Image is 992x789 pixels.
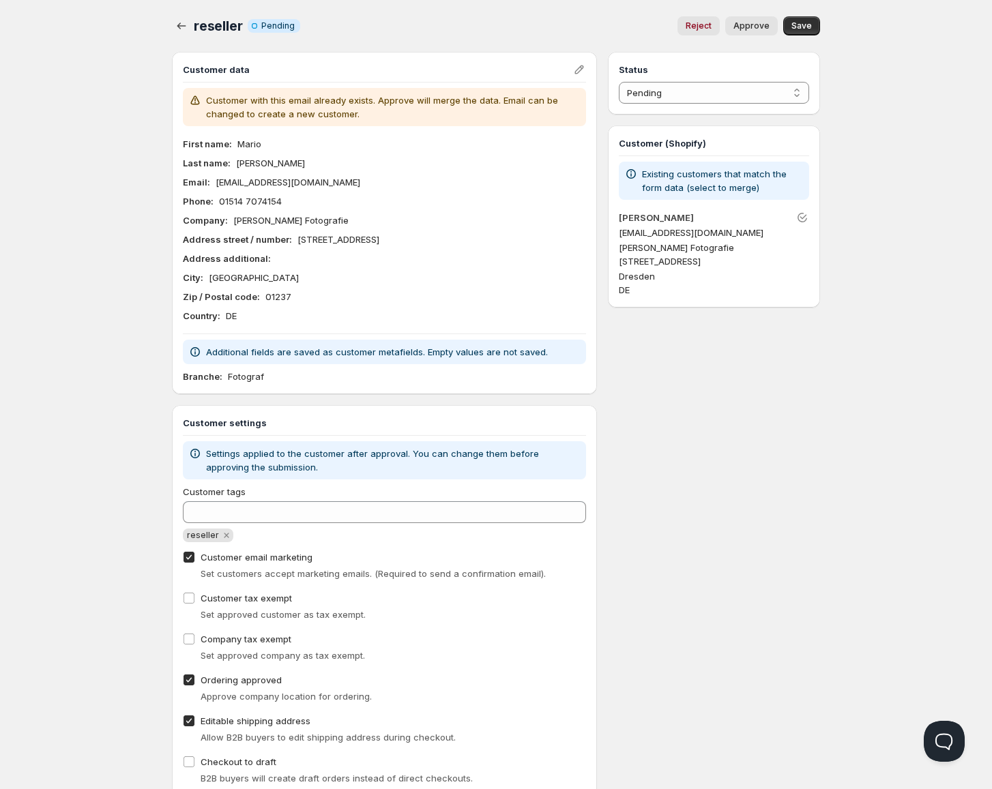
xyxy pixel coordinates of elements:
button: Approve [725,16,778,35]
p: Additional fields are saved as customer metafields. Empty values are not saved. [206,345,548,359]
b: First name : [183,138,232,149]
h3: Customer data [183,63,572,76]
span: Company tax exempt [201,634,291,644]
p: [GEOGRAPHIC_DATA] [209,271,299,284]
span: Set customers accept marketing emails. (Required to send a confirmation email). [201,568,546,579]
b: Phone : [183,196,214,207]
b: Zip / Postal code : [183,291,260,302]
span: Save [791,20,812,31]
p: 01237 [265,290,291,303]
button: Unlink [793,208,812,227]
span: reseller [194,18,242,34]
span: B2B buyers will create draft orders instead of direct checkouts. [201,773,473,784]
button: Remove reseller [220,529,233,541]
span: Customer tax exempt [201,593,292,604]
button: Reject [677,16,720,35]
span: Customer tags [183,486,246,497]
p: Customer with this email already exists. Approve will merge the data. Email can be changed to cre... [206,93,581,121]
span: Pending [261,20,295,31]
p: [EMAIL_ADDRESS][DOMAIN_NAME] [619,226,809,239]
p: Mario [237,137,261,151]
h3: Status [619,63,809,76]
span: Customer email marketing [201,552,312,563]
b: Email : [183,177,210,188]
b: City : [183,272,203,283]
b: Last name : [183,158,231,168]
span: Set approved customer as tax exempt. [201,609,366,620]
b: Address street / number : [183,234,292,245]
p: [PERSON_NAME] Fotografie [233,213,349,227]
b: Company : [183,215,228,226]
p: [PERSON_NAME] [236,156,305,170]
p: Existing customers that match the form data (select to merge) [642,167,804,194]
p: 01514 7074154 [219,194,282,208]
span: [PERSON_NAME] Fotografie [STREET_ADDRESS] [619,242,734,267]
span: Checkout to draft [201,756,276,767]
span: Allow B2B buyers to edit shipping address during checkout. [201,732,456,743]
span: Approve [733,20,770,31]
p: Settings applied to the customer after approval. You can change them before approving the submiss... [206,447,581,474]
b: Branche : [183,371,222,382]
a: [PERSON_NAME] [619,212,694,223]
b: Address additional : [183,253,271,264]
h3: Customer (Shopify) [619,136,809,150]
p: DE [226,309,237,323]
span: Set approved company as tax exempt. [201,650,365,661]
span: Ordering approved [201,674,282,685]
p: [STREET_ADDRESS] [297,233,379,246]
span: reseller [187,530,219,540]
button: Edit [570,60,589,79]
iframe: Help Scout Beacon - Open [924,721,965,762]
span: Dresden DE [619,271,655,295]
p: Fotograf [228,370,264,383]
h3: Customer settings [183,416,586,430]
span: Reject [686,20,712,31]
p: [EMAIL_ADDRESS][DOMAIN_NAME] [216,175,360,189]
span: Approve company location for ordering. [201,691,372,702]
button: Save [783,16,820,35]
span: Editable shipping address [201,715,310,726]
b: Country : [183,310,220,321]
